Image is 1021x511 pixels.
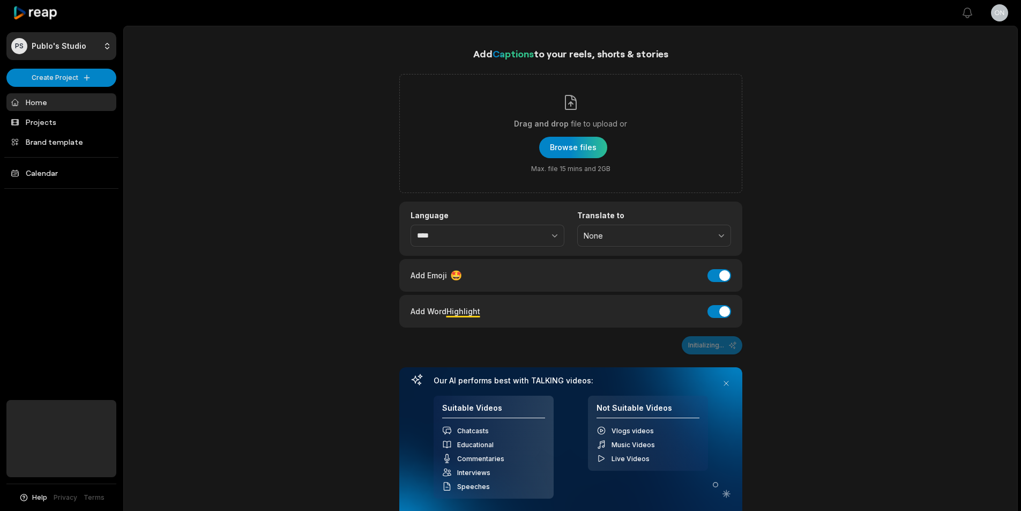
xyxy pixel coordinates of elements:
[411,304,480,319] div: Add Word
[457,469,490,477] span: Interviews
[399,46,742,61] h1: Add to your reels, shorts & stories
[612,427,654,435] span: Vlogs videos
[531,165,610,173] span: Max. file 15 mins and 2GB
[457,483,490,491] span: Speeches
[6,69,116,87] button: Create Project
[446,307,480,316] span: Highlight
[597,403,699,419] h4: Not Suitable Videos
[577,211,731,220] label: Translate to
[457,455,504,463] span: Commentaries
[6,93,116,111] a: Home
[6,164,116,182] a: Calendar
[411,270,447,281] span: Add Emoji
[584,231,710,241] span: None
[612,455,650,463] span: Live Videos
[84,493,105,502] a: Terms
[6,113,116,131] a: Projects
[32,493,47,502] span: Help
[411,211,564,220] label: Language
[457,441,494,449] span: Educational
[539,137,607,158] button: Drag and dropfile to upload orMax. file 15 mins and 2GB
[450,268,462,283] span: 🤩
[571,117,627,130] span: file to upload or
[32,41,86,51] p: Publo's Studio
[577,225,731,247] button: None
[514,117,569,130] span: Drag and drop
[457,427,489,435] span: Chatcasts
[493,48,534,60] span: Captions
[11,38,27,54] div: PS
[612,441,655,449] span: Music Videos
[54,493,77,502] a: Privacy
[6,133,116,151] a: Brand template
[442,403,545,419] h4: Suitable Videos
[434,376,708,386] h3: Our AI performs best with TALKING videos:
[19,493,47,502] button: Help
